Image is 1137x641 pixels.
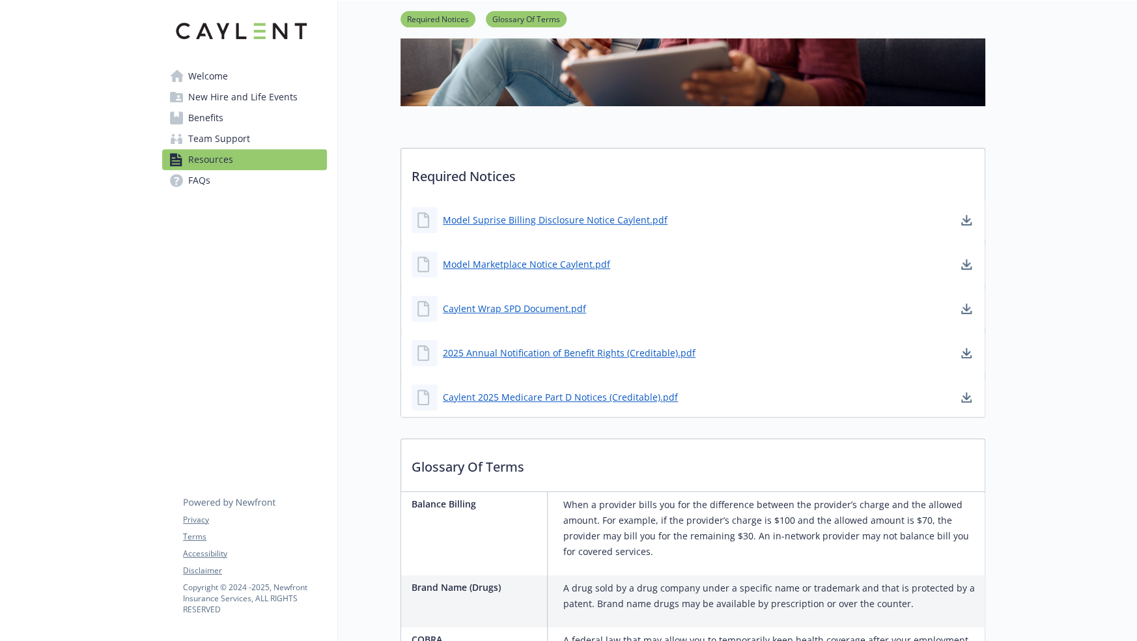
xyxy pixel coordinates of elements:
span: FAQs [188,170,210,191]
a: Disclaimer [183,565,326,577]
a: Glossary Of Terms [486,12,567,25]
a: Model Marketplace Notice Caylent.pdf [443,257,610,271]
a: download document [959,390,974,405]
p: Glossary Of Terms [401,439,985,487]
a: Resources [162,149,327,170]
p: When a provider bills you for the difference between the provider’s charge and the allowed amount... [563,497,979,560]
p: Balance Billing [412,497,542,511]
p: Required Notices [401,149,985,197]
a: FAQs [162,170,327,191]
p: Brand Name (Drugs) [412,580,542,594]
a: Benefits [162,107,327,128]
span: Benefits [188,107,223,128]
a: Privacy [183,514,326,526]
span: Resources [188,149,233,170]
a: download document [959,301,974,317]
a: Terms [183,531,326,543]
span: New Hire and Life Events [188,87,298,107]
a: New Hire and Life Events [162,87,327,107]
a: download document [959,212,974,228]
a: Caylent Wrap SPD Document.pdf [443,302,586,315]
a: download document [959,257,974,272]
a: Caylent 2025 Medicare Part D Notices (Creditable).pdf [443,390,678,404]
a: Accessibility [183,548,326,560]
a: 2025 Annual Notification of Benefit Rights (Creditable).pdf [443,346,695,360]
p: A drug sold by a drug company under a specific name or trademark and that is protected by a paten... [563,580,979,612]
span: Welcome [188,66,228,87]
a: Team Support [162,128,327,149]
span: Team Support [188,128,250,149]
a: Required Notices [400,12,475,25]
a: Welcome [162,66,327,87]
p: Copyright © 2024 - 2025 , Newfront Insurance Services, ALL RIGHTS RESERVED [183,582,326,615]
a: Model Suprise Billing Disclosure Notice Caylent.pdf [443,213,667,227]
a: download document [959,345,974,361]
